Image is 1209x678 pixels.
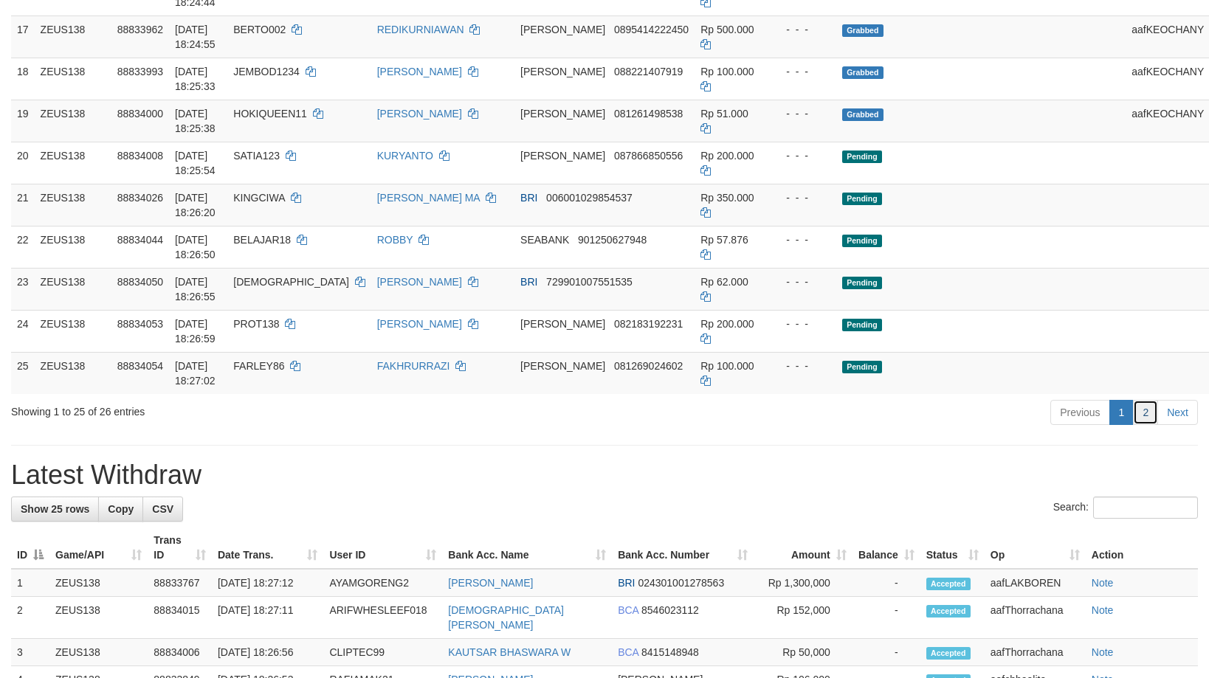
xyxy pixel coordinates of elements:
[842,235,882,247] span: Pending
[520,24,605,35] span: [PERSON_NAME]
[377,276,462,288] a: [PERSON_NAME]
[700,24,754,35] span: Rp 500.000
[11,58,35,100] td: 18
[612,527,754,569] th: Bank Acc. Number: activate to sort column ascending
[35,310,111,352] td: ZEUS138
[49,527,148,569] th: Game/API: activate to sort column ascending
[754,639,852,666] td: Rp 50,000
[11,268,35,310] td: 23
[323,639,442,666] td: CLIPTEC99
[233,318,279,330] span: PROT138
[11,398,493,419] div: Showing 1 to 25 of 26 entries
[323,527,442,569] th: User ID: activate to sort column ascending
[700,318,754,330] span: Rp 200.000
[842,108,883,121] span: Grabbed
[614,150,683,162] span: Copy 087866850556 to clipboard
[985,597,1086,639] td: aafThorrachana
[520,276,537,288] span: BRI
[842,151,882,163] span: Pending
[377,108,462,120] a: [PERSON_NAME]
[212,569,323,597] td: [DATE] 18:27:12
[377,192,480,204] a: [PERSON_NAME] MA
[117,318,163,330] span: 88834053
[117,234,163,246] span: 88834044
[35,268,111,310] td: ZEUS138
[11,226,35,268] td: 22
[1092,577,1114,589] a: Note
[175,276,216,302] span: [DATE] 18:26:55
[117,360,163,372] span: 88834054
[520,360,605,372] span: [PERSON_NAME]
[926,605,971,618] span: Accepted
[920,527,985,569] th: Status: activate to sort column ascending
[641,646,699,658] span: Copy 8415148948 to clipboard
[98,497,143,522] a: Copy
[117,276,163,288] span: 88834050
[35,352,111,394] td: ZEUS138
[842,361,882,373] span: Pending
[148,569,212,597] td: 88833767
[117,150,163,162] span: 88834008
[520,192,537,204] span: BRI
[11,639,49,666] td: 3
[21,503,89,515] span: Show 25 rows
[148,597,212,639] td: 88834015
[377,66,462,77] a: [PERSON_NAME]
[985,569,1086,597] td: aafLAKBOREN
[117,108,163,120] span: 88834000
[700,276,748,288] span: Rp 62.000
[49,569,148,597] td: ZEUS138
[377,234,413,246] a: ROBBY
[700,192,754,204] span: Rp 350.000
[323,597,442,639] td: ARIFWHESLEEF018
[35,142,111,184] td: ZEUS138
[35,15,111,58] td: ZEUS138
[852,597,920,639] td: -
[546,276,633,288] span: Copy 729901007551535 to clipboard
[233,234,291,246] span: BELAJAR18
[774,106,830,121] div: - - -
[641,604,699,616] span: Copy 8546023112 to clipboard
[774,274,830,289] div: - - -
[774,190,830,205] div: - - -
[1050,400,1109,425] a: Previous
[11,460,1198,490] h1: Latest Withdraw
[520,318,605,330] span: [PERSON_NAME]
[49,639,148,666] td: ZEUS138
[175,318,216,345] span: [DATE] 18:26:59
[212,527,323,569] th: Date Trans.: activate to sort column ascending
[117,192,163,204] span: 88834026
[774,148,830,163] div: - - -
[614,108,683,120] span: Copy 081261498538 to clipboard
[852,569,920,597] td: -
[35,100,111,142] td: ZEUS138
[448,646,571,658] a: KAUTSAR BHASWARA W
[233,66,299,77] span: JEMBOD1234
[233,360,284,372] span: FARLEY86
[754,527,852,569] th: Amount: activate to sort column ascending
[148,639,212,666] td: 88834006
[117,24,163,35] span: 88833962
[11,569,49,597] td: 1
[774,316,830,331] div: - - -
[842,277,882,289] span: Pending
[175,192,216,218] span: [DATE] 18:26:20
[842,66,883,79] span: Grabbed
[377,318,462,330] a: [PERSON_NAME]
[212,639,323,666] td: [DATE] 18:26:56
[754,597,852,639] td: Rp 152,000
[774,359,830,373] div: - - -
[1109,400,1134,425] a: 1
[11,142,35,184] td: 20
[11,527,49,569] th: ID: activate to sort column descending
[700,360,754,372] span: Rp 100.000
[842,193,882,205] span: Pending
[700,150,754,162] span: Rp 200.000
[926,647,971,660] span: Accepted
[377,24,464,35] a: REDIKURNIAWAN
[175,150,216,176] span: [DATE] 18:25:54
[1157,400,1198,425] a: Next
[49,597,148,639] td: ZEUS138
[1133,400,1158,425] a: 2
[1092,646,1114,658] a: Note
